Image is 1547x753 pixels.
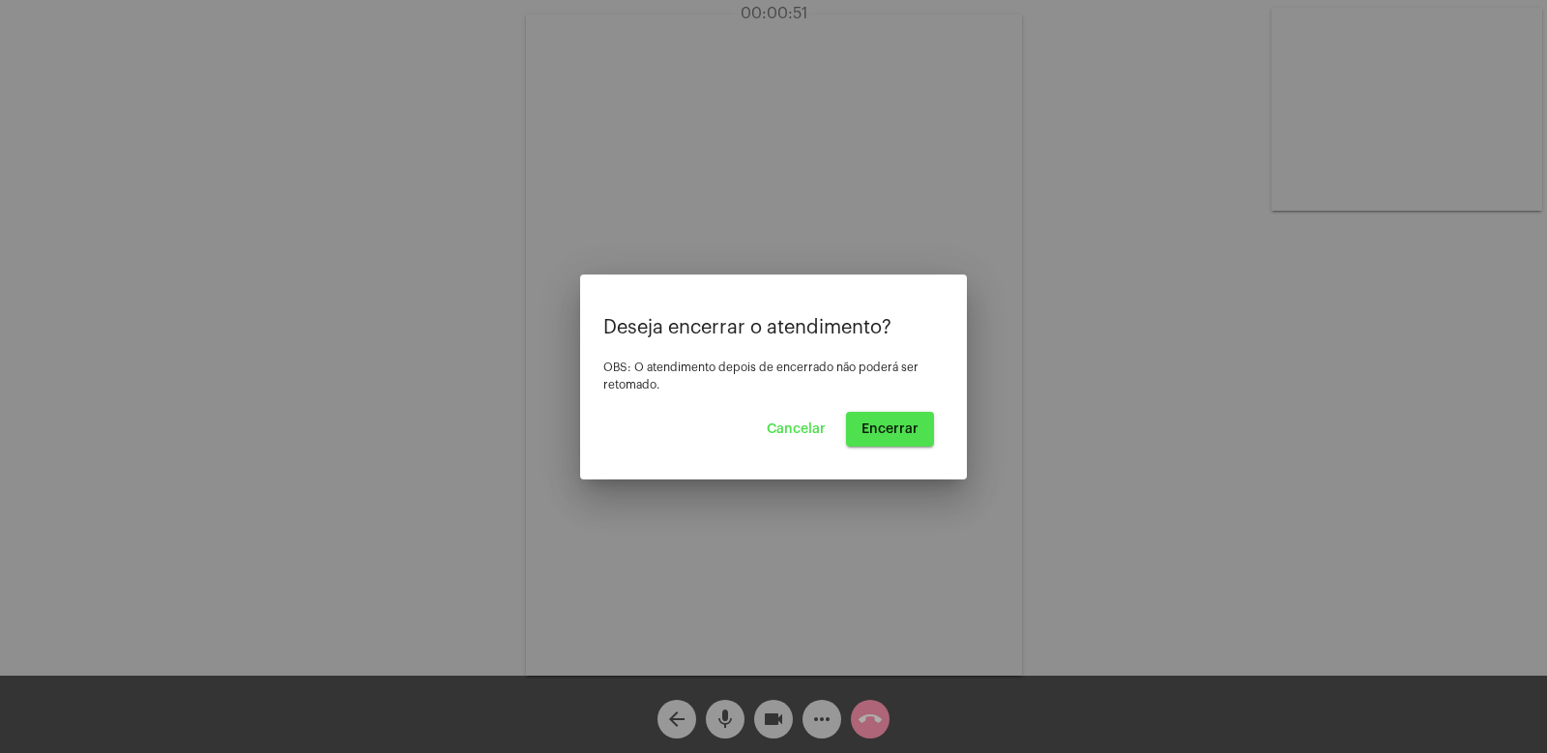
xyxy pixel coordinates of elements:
[603,317,944,338] p: Deseja encerrar o atendimento?
[767,422,826,436] span: Cancelar
[861,422,919,436] span: Encerrar
[846,412,934,447] button: Encerrar
[751,412,841,447] button: Cancelar
[603,362,919,391] span: OBS: O atendimento depois de encerrado não poderá ser retomado.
